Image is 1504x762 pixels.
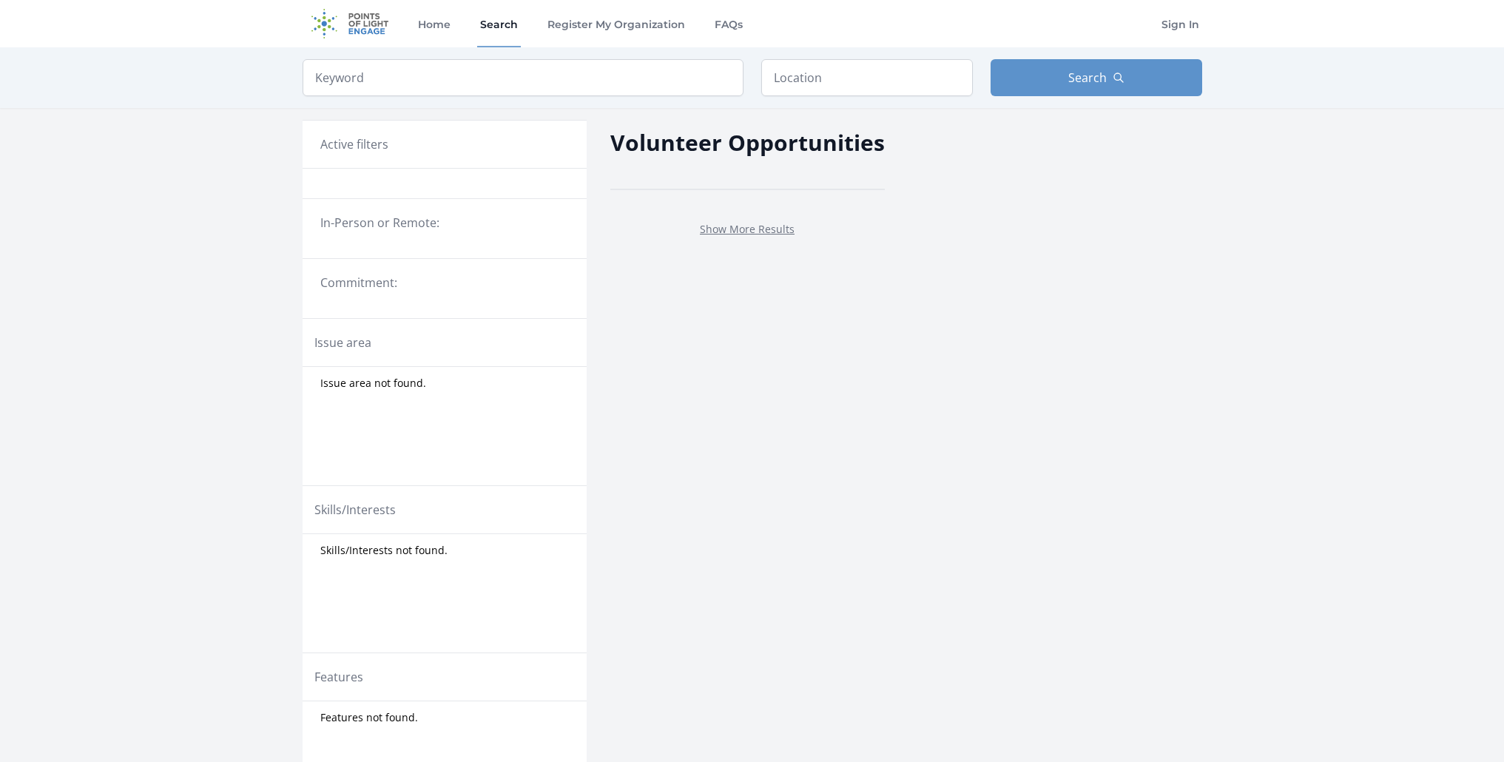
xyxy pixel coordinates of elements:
h2: Volunteer Opportunities [610,126,885,159]
legend: In-Person or Remote: [320,214,569,232]
h3: Active filters [320,135,388,153]
span: Skills/Interests not found. [320,543,448,558]
input: Keyword [303,59,743,96]
legend: Issue area [314,334,371,351]
legend: Skills/Interests [314,501,396,519]
span: Features not found. [320,710,418,725]
legend: Features [314,668,363,686]
a: Show More Results [700,222,795,236]
span: Search [1068,69,1107,87]
button: Search [991,59,1202,96]
span: Issue area not found. [320,376,426,391]
input: Location [761,59,973,96]
legend: Commitment: [320,274,569,291]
